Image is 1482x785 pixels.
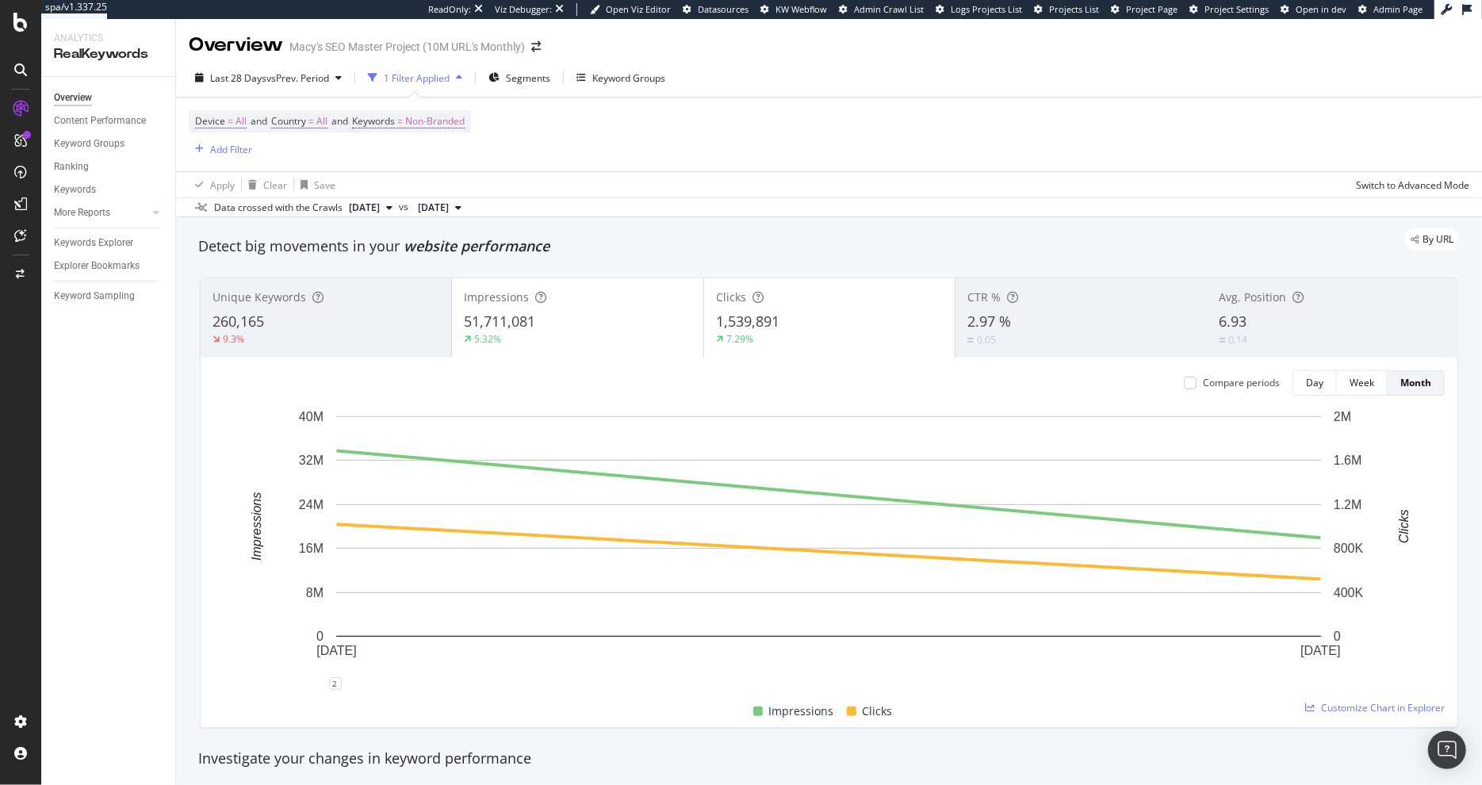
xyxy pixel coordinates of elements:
span: Non-Branded [405,110,465,132]
div: 2 [329,677,342,690]
text: Clicks [1397,510,1411,544]
span: Avg. Position [1220,289,1287,304]
div: Apply [210,178,235,192]
div: Add Filter [210,143,252,156]
a: Admin Page [1358,3,1423,16]
div: Keyword Sampling [54,288,135,304]
span: Clicks [716,289,746,304]
a: Projects List [1034,3,1099,16]
div: 1 Filter Applied [384,71,450,85]
text: 0 [1334,630,1341,643]
div: RealKeywords [54,45,163,63]
text: 800K [1334,542,1364,555]
a: Open Viz Editor [590,3,671,16]
span: Segments [506,71,550,85]
div: Save [314,178,335,192]
span: 260,165 [213,312,264,331]
span: Datasources [698,3,749,15]
button: Add Filter [189,140,252,159]
span: and [251,114,267,128]
button: Segments [482,65,557,90]
span: KW Webflow [775,3,827,15]
a: Project Settings [1189,3,1269,16]
span: Admin Crawl List [854,3,924,15]
span: Device [195,114,225,128]
span: vs Prev. Period [266,71,329,85]
div: Keyword Groups [54,136,124,152]
a: Datasources [683,3,749,16]
text: 400K [1334,586,1364,599]
span: All [236,110,247,132]
span: = [308,114,314,128]
text: 1.2M [1334,498,1362,511]
div: Overview [54,90,92,106]
text: 16M [299,542,324,555]
span: Project Settings [1204,3,1269,15]
a: Project Page [1111,3,1178,16]
span: 1,539,891 [716,312,779,331]
a: Keywords Explorer [54,235,164,251]
div: Switch to Advanced Mode [1356,178,1469,192]
span: 6.93 [1220,312,1247,331]
a: Ranking [54,159,164,175]
div: 0.14 [1229,333,1248,347]
div: Open Intercom Messenger [1428,731,1466,769]
a: Content Performance [54,113,164,129]
div: Compare periods [1203,376,1280,389]
span: 2025 Aug. 7th [418,201,449,215]
a: Overview [54,90,164,106]
button: [DATE] [343,198,399,217]
span: Impressions [464,289,529,304]
div: Keyword Groups [592,71,665,85]
text: 8M [306,586,324,599]
text: 2M [1334,410,1351,423]
a: Customize Chart in Explorer [1305,701,1445,714]
span: 2.97 % [967,312,1011,331]
button: Day [1292,370,1337,396]
div: Macy's SEO Master Project (10M URL's Monthly) [289,39,525,55]
div: legacy label [1404,228,1460,251]
div: Month [1400,376,1431,389]
a: Admin Crawl List [839,3,924,16]
span: Keywords [352,114,395,128]
button: Clear [242,172,287,197]
span: CTR % [967,289,1001,304]
span: Open Viz Editor [606,3,671,15]
div: Day [1306,376,1323,389]
div: Clear [263,178,287,192]
div: arrow-right-arrow-left [531,41,541,52]
div: Overview [189,32,283,59]
img: Equal [1220,338,1226,343]
span: and [331,114,348,128]
span: All [316,110,327,132]
div: Investigate your changes in keyword performance [198,749,1460,769]
span: = [228,114,233,128]
div: Content Performance [54,113,146,129]
span: Country [271,114,306,128]
button: Month [1388,370,1445,396]
a: Keywords [54,182,164,198]
div: Analytics [54,32,163,45]
button: Keyword Groups [570,65,672,90]
button: [DATE] [412,198,468,217]
div: Week [1350,376,1374,389]
span: Projects List [1049,3,1099,15]
span: 51,711,081 [464,312,535,331]
div: A chart. [213,408,1445,684]
div: Data crossed with the Crawls [214,201,343,215]
div: ReadOnly: [428,3,471,16]
text: [DATE] [316,645,356,658]
span: Open in dev [1296,3,1346,15]
text: Impressions [250,492,263,561]
span: By URL [1423,235,1453,244]
div: 5.32% [474,332,501,346]
button: 1 Filter Applied [362,65,469,90]
button: Last 28 DaysvsPrev. Period [189,65,348,90]
span: Project Page [1126,3,1178,15]
img: Equal [967,338,974,343]
span: = [397,114,403,128]
div: 9.3% [223,332,244,346]
span: Impressions [769,702,834,721]
text: 0 [316,630,324,643]
button: Week [1337,370,1388,396]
